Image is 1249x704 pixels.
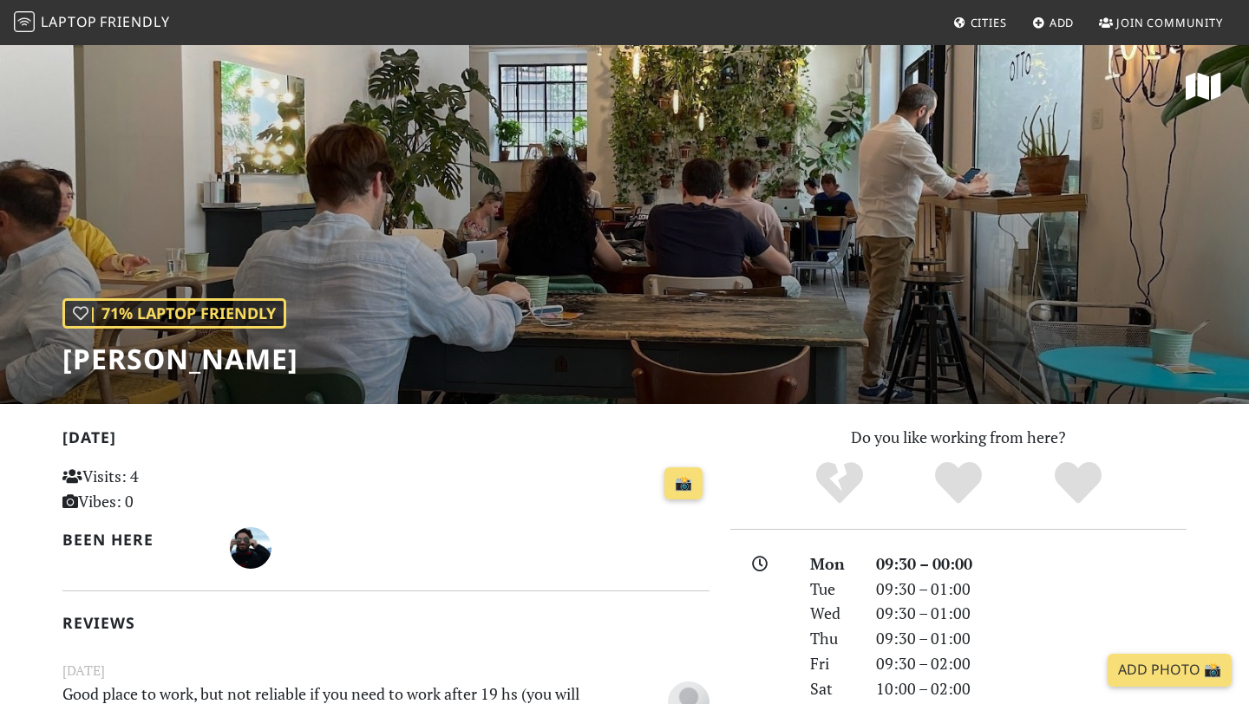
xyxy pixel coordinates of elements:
div: Yes [899,460,1018,507]
span: Friendly [100,12,169,31]
img: LaptopFriendly [14,11,35,32]
div: 09:30 – 01:00 [866,601,1197,626]
p: Visits: 4 Vibes: 0 [62,464,265,514]
div: Sat [800,676,866,701]
div: Wed [800,601,866,626]
div: 09:30 – 02:00 [866,651,1197,676]
h2: Been here [62,531,209,549]
div: No [780,460,899,507]
h1: [PERSON_NAME] [62,342,298,375]
div: Fri [800,651,866,676]
h2: [DATE] [62,428,710,453]
a: Cities [946,7,1014,38]
p: Do you like working from here? [730,425,1187,450]
span: Laptop [41,12,97,31]
div: 09:30 – 01:00 [866,626,1197,651]
a: 📸 [664,467,703,500]
a: LaptopFriendly LaptopFriendly [14,8,170,38]
div: Thu [800,626,866,651]
span: Add [1050,15,1075,30]
a: Join Community [1092,7,1230,38]
div: 10:00 – 02:00 [866,676,1197,701]
div: Mon [800,551,866,577]
span: Cities [971,15,1007,30]
div: | 71% Laptop Friendly [62,298,286,329]
div: Tue [800,577,866,602]
h2: Reviews [62,614,710,632]
div: Definitely! [1018,460,1138,507]
div: 09:30 – 01:00 [866,577,1197,602]
span: Join Community [1116,15,1223,30]
span: Riccardo Righi [230,536,271,557]
img: 5466-riccardo.jpg [230,527,271,569]
a: Add [1025,7,1082,38]
div: 09:30 – 00:00 [866,551,1197,577]
a: Add Photo 📸 [1108,654,1232,687]
small: [DATE] [52,660,720,681]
